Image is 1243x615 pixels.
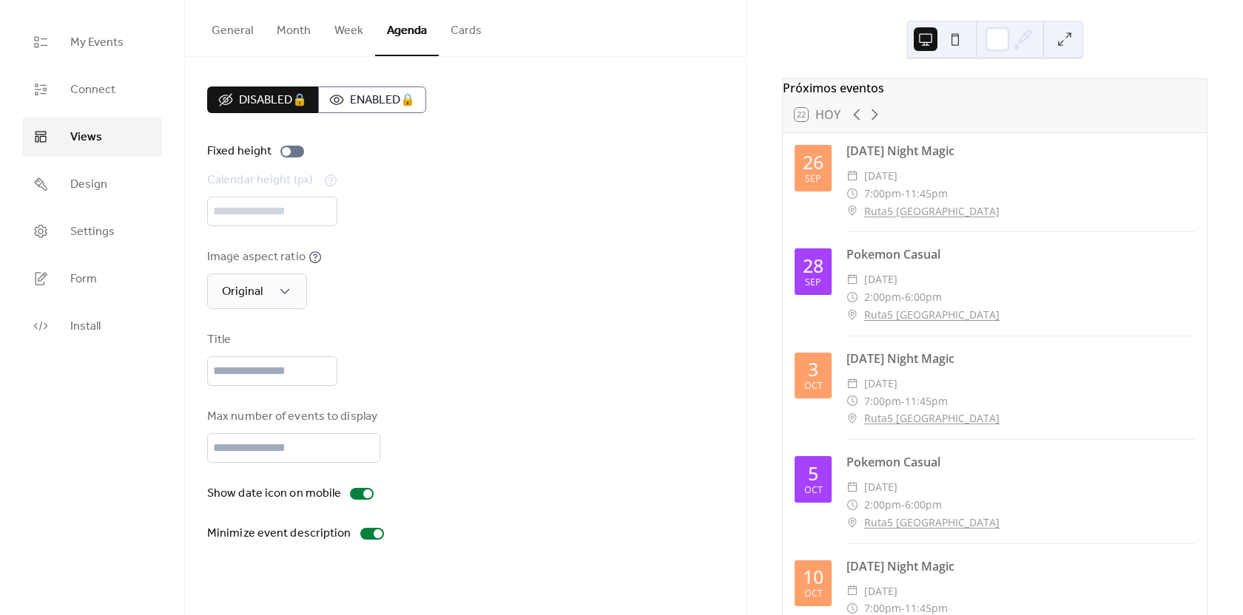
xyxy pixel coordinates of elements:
[70,176,107,194] span: Design
[70,223,115,241] span: Settings
[864,410,1000,427] a: Ruta5 [GEOGRAPHIC_DATA]
[846,514,858,531] div: ​
[70,271,97,288] span: Form
[864,306,1000,324] a: Ruta5 [GEOGRAPHIC_DATA]
[22,22,162,62] a: My Events
[207,485,341,503] div: Show date icon on mobile
[901,393,905,410] span: -
[846,557,1195,575] div: [DATE] Night Magic
[70,129,102,146] span: Views
[846,306,858,324] div: ​
[803,153,823,171] div: 26
[846,410,858,427] div: ​
[22,117,162,157] a: Views
[905,393,948,410] span: 11:45pm
[846,142,1195,160] div: [DATE] Night Magic
[808,464,818,483] div: 5
[804,486,823,495] div: oct
[901,288,905,306] span: -
[864,478,897,496] span: [DATE]
[803,568,823,586] div: 10
[901,185,905,203] span: -
[864,185,901,203] span: 7:00pm
[22,306,162,346] a: Install
[846,393,858,410] div: ​
[846,453,1195,471] div: Pokemon Casual
[846,288,858,306] div: ​
[207,408,377,426] div: Max number of events to display
[207,143,272,160] div: Fixed height
[846,203,858,220] div: ​
[22,259,162,299] a: Form
[207,248,306,266] div: Image aspect ratio
[808,360,818,378] div: 3
[846,271,858,288] div: ​
[22,164,162,204] a: Design
[804,381,823,391] div: oct
[846,478,858,496] div: ​
[864,271,897,288] span: [DATE]
[805,278,821,288] div: sep
[864,582,897,600] span: [DATE]
[803,256,823,275] div: 28
[846,167,858,185] div: ​
[222,280,263,303] span: Original
[70,34,124,52] span: My Events
[905,288,942,306] span: 6:00pm
[207,525,351,543] div: Minimize event description
[804,589,823,599] div: oct
[70,318,101,336] span: Install
[864,375,897,393] span: [DATE]
[864,393,901,410] span: 7:00pm
[864,288,901,306] span: 2:00pm
[846,375,858,393] div: ​
[207,331,334,349] div: Title
[905,496,942,514] span: 6:00pm
[846,185,858,203] div: ​
[22,211,162,251] a: Settings
[864,514,1000,531] a: Ruta5 [GEOGRAPHIC_DATA]
[905,185,948,203] span: 11:45pm
[864,496,901,514] span: 2:00pm
[846,582,858,600] div: ​
[783,79,1207,97] div: Próximos eventos
[864,167,897,185] span: [DATE]
[846,496,858,514] div: ​
[22,69,162,109] a: Connect
[846,245,1195,263] div: Pokemon Casual
[70,81,115,99] span: Connect
[846,350,1195,367] div: [DATE] Night Magic
[901,496,905,514] span: -
[864,203,1000,220] a: Ruta5 [GEOGRAPHIC_DATA]
[805,174,821,184] div: sep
